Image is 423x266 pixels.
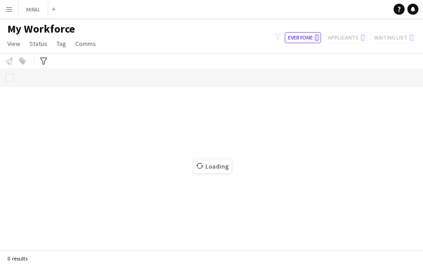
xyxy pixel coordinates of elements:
button: Everyone0 [285,32,321,43]
a: Tag [53,38,70,50]
span: View [7,40,20,48]
button: MIRAL [19,0,48,18]
span: 0 [315,34,319,41]
span: My Workforce [7,22,75,36]
span: Tag [56,40,66,48]
a: Comms [72,38,100,50]
span: Status [29,40,47,48]
app-action-btn: Advanced filters [38,56,49,67]
a: View [4,38,24,50]
span: Comms [75,40,96,48]
span: Loading [193,159,231,173]
a: Status [26,38,51,50]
